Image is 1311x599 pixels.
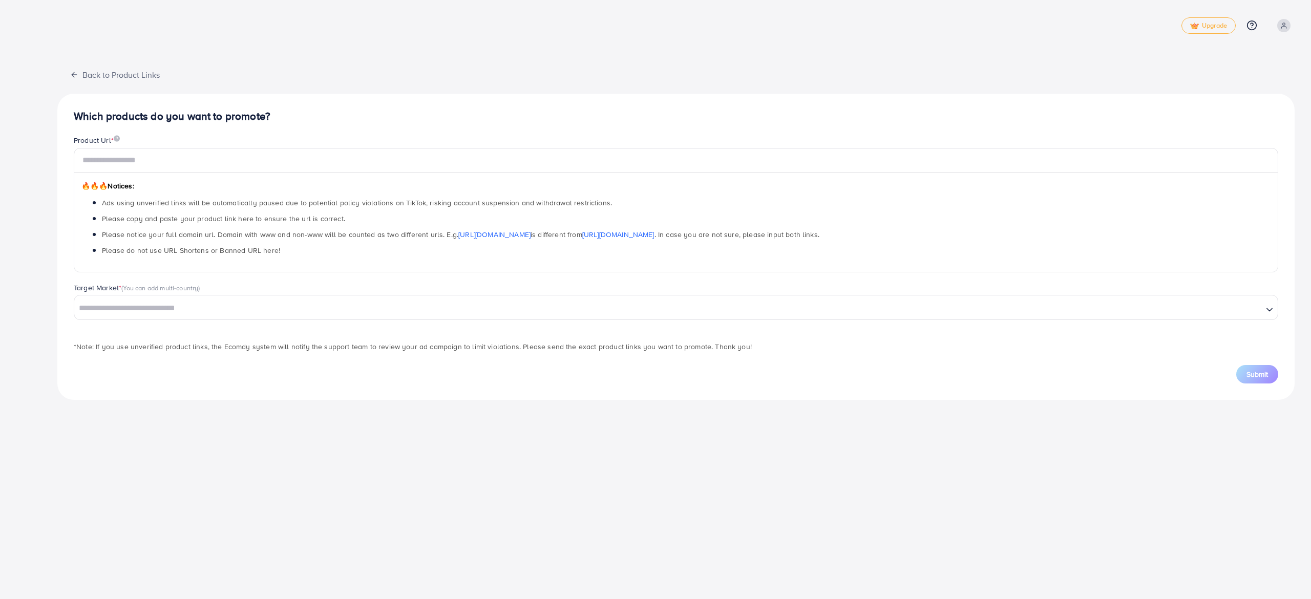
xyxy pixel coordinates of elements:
div: Search for option [74,295,1278,319]
span: Upgrade [1190,22,1227,30]
span: Please copy and paste your product link here to ensure the url is correct. [102,213,345,224]
span: Notices: [81,181,134,191]
span: Please do not use URL Shortens or Banned URL here! [102,245,280,255]
label: Product Url [74,135,120,145]
span: 🔥🔥🔥 [81,181,108,191]
img: tick [1190,23,1199,30]
p: *Note: If you use unverified product links, the Ecomdy system will notify the support team to rev... [74,340,1278,353]
button: Back to Product Links [57,63,173,85]
button: Submit [1236,365,1278,383]
a: [URL][DOMAIN_NAME] [458,229,531,240]
span: Ads using unverified links will be automatically paused due to potential policy violations on Tik... [102,198,612,208]
a: tickUpgrade [1181,17,1236,34]
span: Please notice your full domain url. Domain with www and non-www will be counted as two different ... [102,229,819,240]
span: (You can add multi-country) [121,283,200,292]
span: Submit [1246,369,1268,379]
a: [URL][DOMAIN_NAME] [582,229,654,240]
img: image [114,135,120,142]
input: Search for option [75,301,1262,316]
h4: Which products do you want to promote? [74,110,1278,123]
label: Target Market [74,283,200,293]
